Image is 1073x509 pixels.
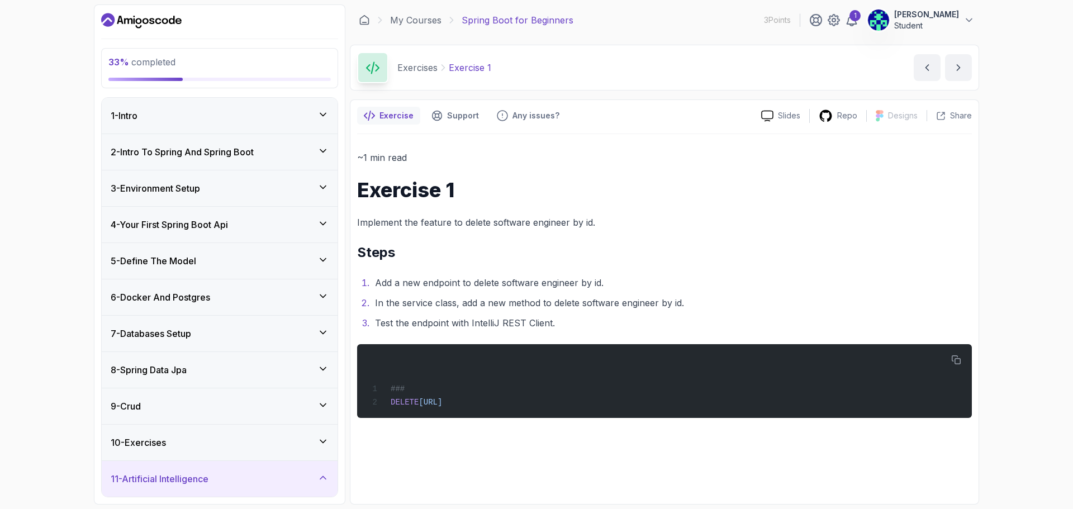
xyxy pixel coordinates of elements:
[950,110,972,121] p: Share
[372,295,972,311] li: In the service class, add a new method to delete software engineer by id.
[111,291,210,304] h3: 6 - Docker And Postgres
[391,384,405,393] span: ###
[397,61,438,74] p: Exercises
[357,215,972,230] p: Implement the feature to delete software engineer by id.
[845,13,858,27] a: 1
[490,107,566,125] button: Feedback button
[425,107,486,125] button: Support button
[357,179,972,201] h1: Exercise 1
[101,12,182,30] a: Dashboard
[894,9,959,20] p: [PERSON_NAME]
[102,98,338,134] button: 1-Intro
[111,472,208,486] h3: 11 - Artificial Intelligence
[810,109,866,123] a: Repo
[888,110,918,121] p: Designs
[108,56,175,68] span: completed
[447,110,479,121] p: Support
[379,110,414,121] p: Exercise
[764,15,791,26] p: 3 Points
[391,398,419,407] span: DELETE
[449,61,491,74] p: Exercise 1
[359,15,370,26] a: Dashboard
[778,110,800,121] p: Slides
[357,150,972,165] p: ~1 min read
[372,275,972,291] li: Add a new endpoint to delete software engineer by id.
[108,56,129,68] span: 33 %
[894,20,959,31] p: Student
[111,218,228,231] h3: 4 - Your First Spring Boot Api
[512,110,559,121] p: Any issues?
[357,244,972,261] h2: Steps
[390,13,441,27] a: My Courses
[102,207,338,242] button: 4-Your First Spring Boot Api
[357,107,420,125] button: notes button
[462,13,573,27] p: Spring Boot for Beginners
[849,10,861,21] div: 1
[102,425,338,460] button: 10-Exercises
[752,110,809,122] a: Slides
[111,399,141,413] h3: 9 - Crud
[867,9,975,31] button: user profile image[PERSON_NAME]Student
[111,363,187,377] h3: 8 - Spring Data Jpa
[102,170,338,206] button: 3-Environment Setup
[111,109,137,122] h3: 1 - Intro
[868,9,889,31] img: user profile image
[837,110,857,121] p: Repo
[111,145,254,159] h3: 2 - Intro To Spring And Spring Boot
[111,182,200,195] h3: 3 - Environment Setup
[102,316,338,351] button: 7-Databases Setup
[102,243,338,279] button: 5-Define The Model
[927,110,972,121] button: Share
[914,54,941,81] button: previous content
[111,327,191,340] h3: 7 - Databases Setup
[102,388,338,424] button: 9-Crud
[102,134,338,170] button: 2-Intro To Spring And Spring Boot
[945,54,972,81] button: next content
[372,315,972,331] li: Test the endpoint with IntelliJ REST Client.
[102,461,338,497] button: 11-Artificial Intelligence
[111,254,196,268] h3: 5 - Define The Model
[419,398,442,407] span: [URL]
[102,352,338,388] button: 8-Spring Data Jpa
[111,436,166,449] h3: 10 - Exercises
[102,279,338,315] button: 6-Docker And Postgres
